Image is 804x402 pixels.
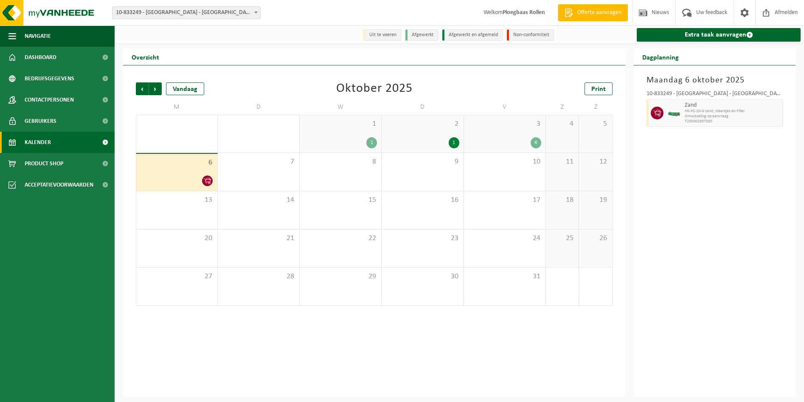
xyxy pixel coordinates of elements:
[25,132,51,153] span: Kalender
[550,157,575,167] span: 11
[222,234,295,243] span: 21
[468,195,541,205] span: 17
[218,99,300,115] td: D
[25,174,93,195] span: Acceptatievoorwaarden
[386,234,459,243] span: 23
[363,29,401,41] li: Uit te voeren
[647,91,783,99] div: 10-833249 - [GEOGRAPHIC_DATA] - [GEOGRAPHIC_DATA]
[449,137,459,148] div: 1
[304,234,377,243] span: 22
[585,82,613,95] a: Print
[583,157,608,167] span: 12
[366,137,377,148] div: 1
[550,195,575,205] span: 18
[123,48,168,65] h2: Overzicht
[685,114,780,119] span: Omwisseling op aanvraag
[583,234,608,243] span: 26
[136,82,149,95] span: Vorige
[468,119,541,129] span: 3
[386,157,459,167] span: 9
[141,195,213,205] span: 13
[336,82,413,95] div: Oktober 2025
[575,8,624,17] span: Offerte aanvragen
[685,119,780,124] span: T250002907585
[304,195,377,205] span: 15
[634,48,687,65] h2: Dagplanning
[550,119,575,129] span: 4
[25,153,63,174] span: Product Shop
[464,99,546,115] td: V
[222,157,295,167] span: 7
[668,110,680,116] img: HK-XC-10-GN-00
[546,99,579,115] td: Z
[637,28,801,42] a: Extra taak aanvragen
[141,158,213,167] span: 6
[25,68,74,89] span: Bedrijfsgegevens
[141,234,213,243] span: 20
[468,234,541,243] span: 24
[149,82,162,95] span: Volgende
[382,99,464,115] td: D
[300,99,382,115] td: W
[503,9,545,16] strong: Ploegbaas Rollen
[25,110,56,132] span: Gebruikers
[304,119,377,129] span: 1
[386,119,459,129] span: 2
[583,195,608,205] span: 19
[222,272,295,281] span: 28
[136,99,218,115] td: M
[304,157,377,167] span: 8
[25,47,56,68] span: Dashboard
[112,6,261,19] span: 10-833249 - IKO NV MILIEUSTRAAT FABRIEK - ANTWERPEN
[25,25,51,47] span: Navigatie
[386,195,459,205] span: 16
[583,119,608,129] span: 5
[507,29,554,41] li: Non-conformiteit
[685,102,780,109] span: Zand
[386,272,459,281] span: 30
[685,109,780,114] span: HK-XC-10-G zand, steentjes en Filler
[647,74,783,87] h3: Maandag 6 oktober 2025
[442,29,503,41] li: Afgewerkt en afgemeld
[25,89,74,110] span: Contactpersonen
[468,272,541,281] span: 31
[531,137,541,148] div: 4
[304,272,377,281] span: 29
[591,86,606,93] span: Print
[141,272,213,281] span: 27
[405,29,438,41] li: Afgewerkt
[112,7,260,19] span: 10-833249 - IKO NV MILIEUSTRAAT FABRIEK - ANTWERPEN
[468,157,541,167] span: 10
[579,99,613,115] td: Z
[550,234,575,243] span: 25
[166,82,204,95] div: Vandaag
[558,4,628,21] a: Offerte aanvragen
[222,195,295,205] span: 14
